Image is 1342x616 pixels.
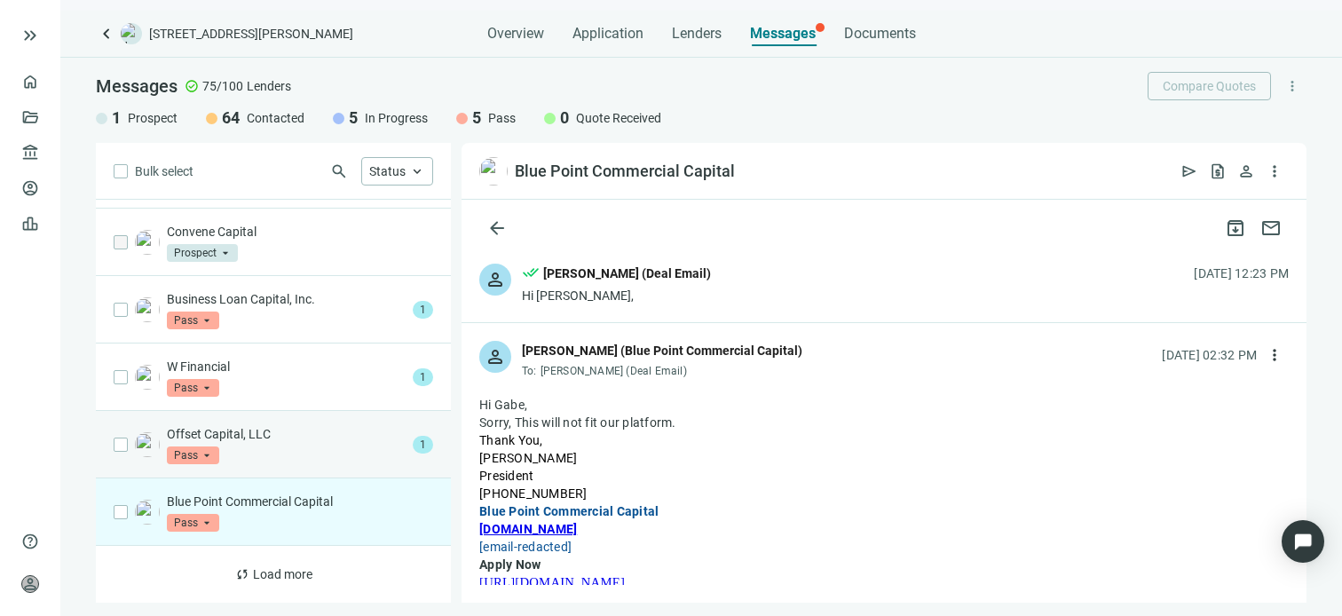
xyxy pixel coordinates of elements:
p: Business Loan Capital, Inc. [167,290,406,308]
span: arrow_back [486,217,508,239]
span: [STREET_ADDRESS][PERSON_NAME] [149,25,353,43]
span: Pass [167,514,219,532]
span: Pass [167,312,219,329]
span: more_vert [1266,162,1283,180]
p: Convene Capital [167,223,433,241]
button: arrow_back [479,210,515,246]
span: 1 [112,107,121,129]
button: more_vert [1260,157,1289,186]
span: keyboard_arrow_up [409,163,425,179]
button: more_vert [1260,341,1289,369]
span: more_vert [1266,346,1283,364]
button: more_vert [1278,72,1306,100]
span: person [1237,162,1255,180]
span: Messages [750,25,816,42]
span: account_balance [21,144,34,162]
button: mail [1253,210,1289,246]
span: 0 [560,107,569,129]
p: W Financial [167,358,406,375]
span: sync [235,567,249,581]
button: person [1232,157,1260,186]
span: 1 [413,368,433,386]
span: 5 [472,107,481,129]
span: request_quote [1209,162,1227,180]
span: Status [369,164,406,178]
span: search [330,162,348,180]
span: Application [572,25,643,43]
span: check_circle [185,79,199,93]
button: send [1175,157,1204,186]
span: person [485,346,506,367]
span: Overview [487,25,544,43]
span: person [485,269,506,290]
span: Load more [253,567,312,581]
div: Hi [PERSON_NAME], [522,287,711,304]
span: Lenders [247,77,291,95]
span: Pass [167,446,219,464]
span: archive [1225,217,1246,239]
span: 1 [413,301,433,319]
span: Documents [844,25,916,43]
img: 6c97713c-3180-4ad2-b88f-046d91b7b018 [479,157,508,186]
span: Quote Received [576,109,661,127]
button: syncLoad more [220,560,328,588]
span: Contacted [247,109,304,127]
div: Blue Point Commercial Capital [515,161,735,182]
button: request_quote [1204,157,1232,186]
span: Pass [167,379,219,397]
span: Lenders [672,25,722,43]
div: [PERSON_NAME] (Deal Email) [543,264,711,283]
span: Prospect [167,244,238,262]
span: [PERSON_NAME] (Deal Email) [541,365,687,377]
p: Blue Point Commercial Capital [167,493,433,510]
img: 6c97713c-3180-4ad2-b88f-046d91b7b018 [135,500,160,525]
span: send [1180,162,1198,180]
a: keyboard_arrow_left [96,23,117,44]
span: mail [1260,217,1282,239]
span: Messages [96,75,178,97]
div: [DATE] 12:23 PM [1194,264,1289,283]
img: deal-logo [121,23,142,44]
span: done_all [522,264,540,287]
span: 64 [222,107,240,129]
div: [DATE] 02:32 PM [1162,345,1257,365]
span: 75/100 [202,77,243,95]
span: In Progress [365,109,428,127]
div: To: [522,364,802,378]
img: 31c32400-31ef-4cfb-b5cf-71df2757d258 [135,230,160,255]
p: Offset Capital, LLC [167,425,406,443]
div: [PERSON_NAME] (Blue Point Commercial Capital) [522,341,802,360]
div: Open Intercom Messenger [1282,520,1324,563]
button: keyboard_double_arrow_right [20,25,41,46]
span: help [21,533,39,550]
span: Pass [488,109,516,127]
span: more_vert [1284,78,1300,94]
img: a418b1aa-9d5a-4f23-8cbb-c127848f3243 [135,432,160,457]
span: person [21,575,39,593]
span: Bulk select [135,162,193,181]
span: 1 [413,436,433,454]
button: Compare Quotes [1148,72,1271,100]
span: Prospect [128,109,178,127]
img: a8d87777-b48b-4d36-a70a-42dec629f972 [135,365,160,390]
button: archive [1218,210,1253,246]
img: 41617ef4-b680-4ced-9fac-ff1adc5dfa1e [135,297,160,322]
span: 5 [349,107,358,129]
